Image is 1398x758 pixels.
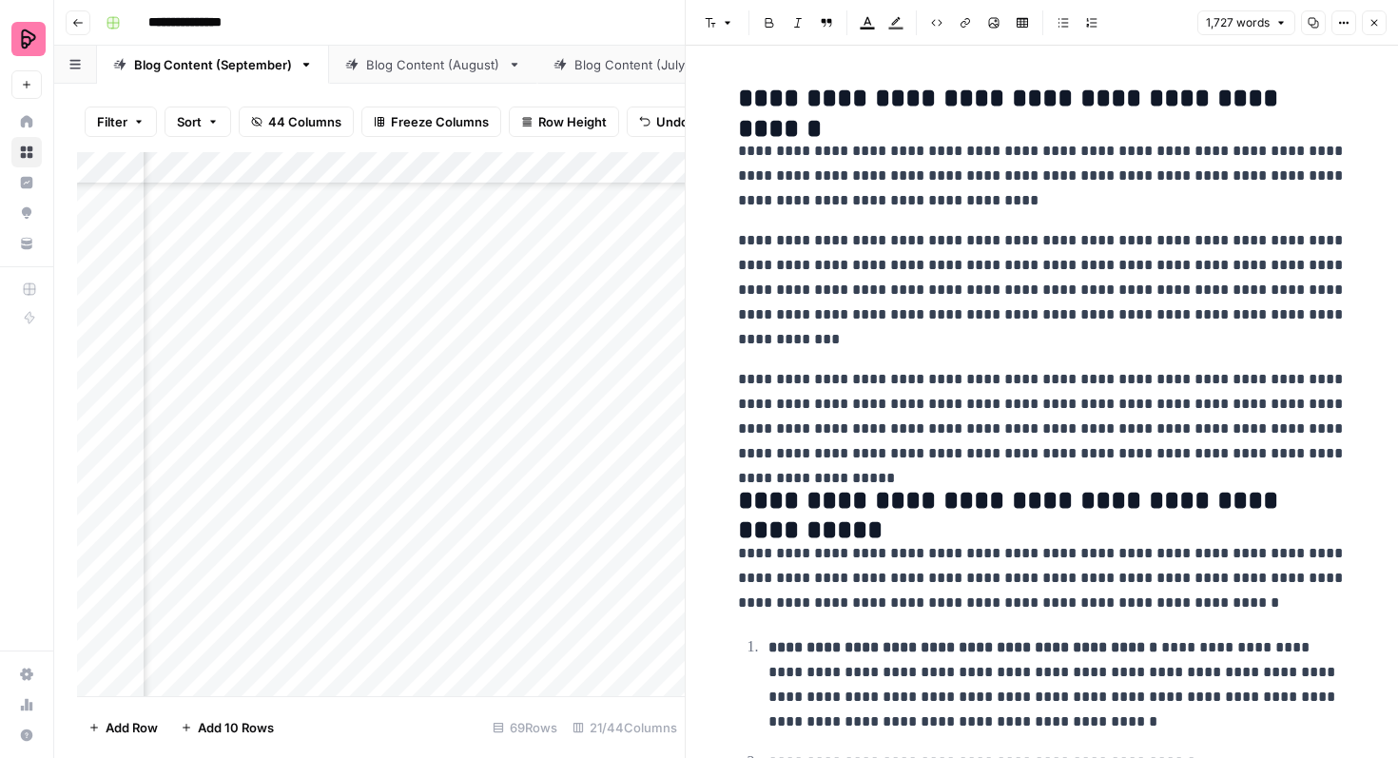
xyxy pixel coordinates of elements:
div: 69 Rows [485,712,565,743]
span: Add Row [106,718,158,737]
img: Preply Logo [11,22,46,56]
a: Browse [11,137,42,167]
span: Freeze Columns [391,112,489,131]
button: Filter [85,107,157,137]
button: 1,727 words [1197,10,1295,35]
a: Blog Content (August) [329,46,537,84]
span: Undo [656,112,689,131]
a: Blog Content (July) [537,46,728,84]
span: Add 10 Rows [198,718,274,737]
button: 44 Columns [239,107,354,137]
div: Blog Content (August) [366,55,500,74]
button: Workspace: Preply [11,15,42,63]
button: Freeze Columns [361,107,501,137]
span: 1,727 words [1206,14,1270,31]
span: 44 Columns [268,112,341,131]
button: Undo [627,107,701,137]
button: Add 10 Rows [169,712,285,743]
a: Home [11,107,42,137]
button: Help + Support [11,720,42,750]
span: Sort [177,112,202,131]
button: Add Row [77,712,169,743]
div: Blog Content (September) [134,55,292,74]
button: Sort [165,107,231,137]
a: Settings [11,659,42,690]
a: Your Data [11,228,42,259]
span: Filter [97,112,127,131]
a: Opportunities [11,198,42,228]
button: Row Height [509,107,619,137]
a: Blog Content (September) [97,46,329,84]
div: Blog Content (July) [574,55,691,74]
span: Row Height [538,112,607,131]
a: Insights [11,167,42,198]
a: Usage [11,690,42,720]
div: 21/44 Columns [565,712,685,743]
